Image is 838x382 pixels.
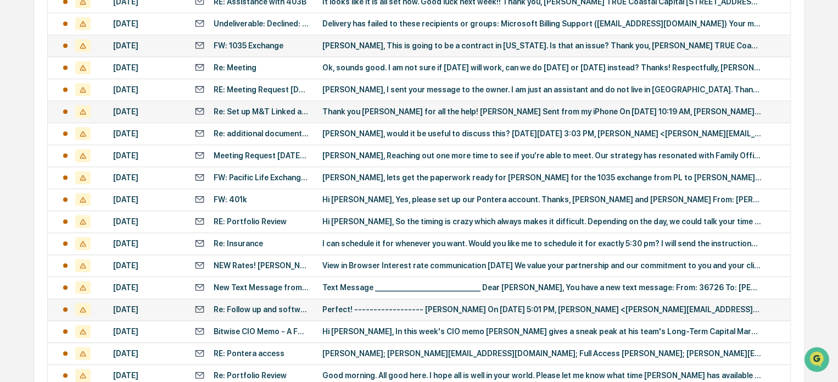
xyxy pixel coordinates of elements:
div: View in Browser Interest rate communication [DATE] We value your partnership and our commitment t... [322,261,762,270]
div: RE: Meeting Request [DATE] 9am? [214,85,309,94]
div: [DATE] [113,261,182,270]
div: Delivery has failed to these recipients or groups: Microsoft Billing Support ([EMAIL_ADDRESS][DOM... [322,19,762,28]
div: Bitwise CIO Memo - A Forecast: Bitcoin's 10 Year Outlook [214,327,309,336]
div: Re: Meeting [214,63,256,72]
div: 🗄️ [80,140,88,148]
div: FW: Pacific Life Exchange to [PERSON_NAME] [214,173,309,182]
div: We're available if you need us! [37,95,139,104]
div: Hi [PERSON_NAME], In this week's CIO memo [PERSON_NAME] gives a sneak peak at his team's Long-Ter... [322,327,762,336]
div: Undeliverable: Declined: Important❗: We Couldn't Process Your Microsoft Subscription Renewal, [DA... [214,19,309,28]
iframe: Open customer support [803,346,833,375]
div: [DATE] [113,85,182,94]
div: RE: Portfolio Review [214,217,287,226]
div: [PERSON_NAME]; [PERSON_NAME][EMAIL_ADDRESS][DOMAIN_NAME]; Full Access [PERSON_NAME]; [PERSON_NAME... [322,349,762,358]
div: [PERSON_NAME], would it be useful to discuss this? [DATE][DATE] 3:03 PM, [PERSON_NAME] <[PERSON_N... [322,129,762,138]
div: Meeting Request [DATE] 9am? [214,151,309,160]
span: Attestations [91,139,136,150]
div: FW: 1035 Exchange [214,41,283,50]
div: [DATE] [113,19,182,28]
div: [DATE] [113,305,182,314]
div: NEW Rates! [PERSON_NAME] Interest Rate Update—[PERSON_NAME] RateProtector [214,261,309,270]
div: Re: Insurance [214,239,263,248]
span: Preclearance [22,139,71,150]
div: Good morning. All good here. I hope all is well in your world. Please let me know what time [PERS... [322,371,762,380]
div: Text Message ________________________________ Dear [PERSON_NAME], You have a new text message: Fr... [322,283,762,292]
button: Start new chat [187,87,200,101]
a: 🖐️Preclearance [7,134,75,154]
div: Re: Follow up and software addition [214,305,309,314]
div: [PERSON_NAME], I sent your message to the owner. I am just an assistant and do not live in [GEOGR... [322,85,762,94]
div: FW: 401k [214,195,247,204]
div: [DATE] [113,239,182,248]
div: RE: Pontera access [214,349,284,358]
a: 🗄️Attestations [75,134,141,154]
a: Powered byPylon [77,186,133,195]
div: [PERSON_NAME], Reaching out one more time to see if you’re able to meet. Our strategy has resonat... [322,151,762,160]
div: 🔎 [11,160,20,169]
div: [PERSON_NAME], This is going to be a contract in [US_STATE]. Is that an issue? Thank you, [PERSON... [322,41,762,50]
div: Ok, sounds good. I am not sure if [DATE] will work, can we do [DATE] or [DATE] instead? Thanks! R... [322,63,762,72]
span: Data Lookup [22,159,69,170]
div: [DATE] [113,371,182,380]
div: Hi [PERSON_NAME], So the timing is crazy which always makes it difficult. Depending on the day, w... [322,217,762,226]
div: [DATE] [113,107,182,116]
div: Start new chat [37,84,180,95]
div: [DATE] [113,129,182,138]
div: Re: Set up M&T Linked account [214,107,309,116]
div: Perfect! ------------------ [PERSON_NAME] On [DATE] 5:01 PM, [PERSON_NAME] <[PERSON_NAME][EMAIL_A... [322,305,762,314]
p: How can we help? [11,23,200,41]
div: Re: additional documents requested [214,129,309,138]
div: [DATE] [113,283,182,292]
div: Re: Portfolio Review [214,371,287,380]
div: [PERSON_NAME], lets get the paperwork ready for [PERSON_NAME] for the 1035 exchange from PL to [P... [322,173,762,182]
div: [DATE] [113,217,182,226]
span: Pylon [109,186,133,195]
img: 1746055101610-c473b297-6a78-478c-a979-82029cc54cd1 [11,84,31,104]
div: [DATE] [113,41,182,50]
div: [DATE] [113,151,182,160]
a: 🔎Data Lookup [7,155,74,175]
div: 🖐️ [11,140,20,148]
div: Thank you [PERSON_NAME] for all the help! [PERSON_NAME] Sent from my iPhone On [DATE] 10:19 AM, [... [322,107,762,116]
div: New Text Message from 36726 on [DATE] 12:45 PM [214,283,309,292]
div: I can schedule it for whenever you want. Would you like me to schedule it for exactly 5:30 pm? I ... [322,239,762,248]
div: [DATE] [113,349,182,358]
div: [DATE] [113,327,182,336]
div: [DATE] [113,195,182,204]
div: [DATE] [113,173,182,182]
div: [DATE] [113,63,182,72]
div: Hi [PERSON_NAME], Yes, please set up our Pontera account. Thanks, [PERSON_NAME] and [PERSON_NAME]... [322,195,762,204]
